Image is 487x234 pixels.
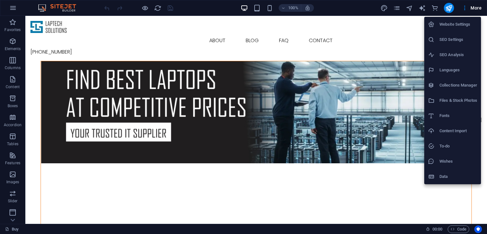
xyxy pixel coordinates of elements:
h6: Collections Manager [439,81,477,89]
h6: Fonts [439,112,477,120]
h6: SEO Analysis [439,51,477,59]
h6: Content Import [439,127,477,135]
h6: SEO Settings [439,36,477,43]
h6: Wishes [439,158,477,165]
h6: Data [439,173,477,180]
h6: Languages [439,66,477,74]
h6: Files & Stock Photos [439,97,477,104]
h6: To-do [439,142,477,150]
h6: Website Settings [439,21,477,28]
